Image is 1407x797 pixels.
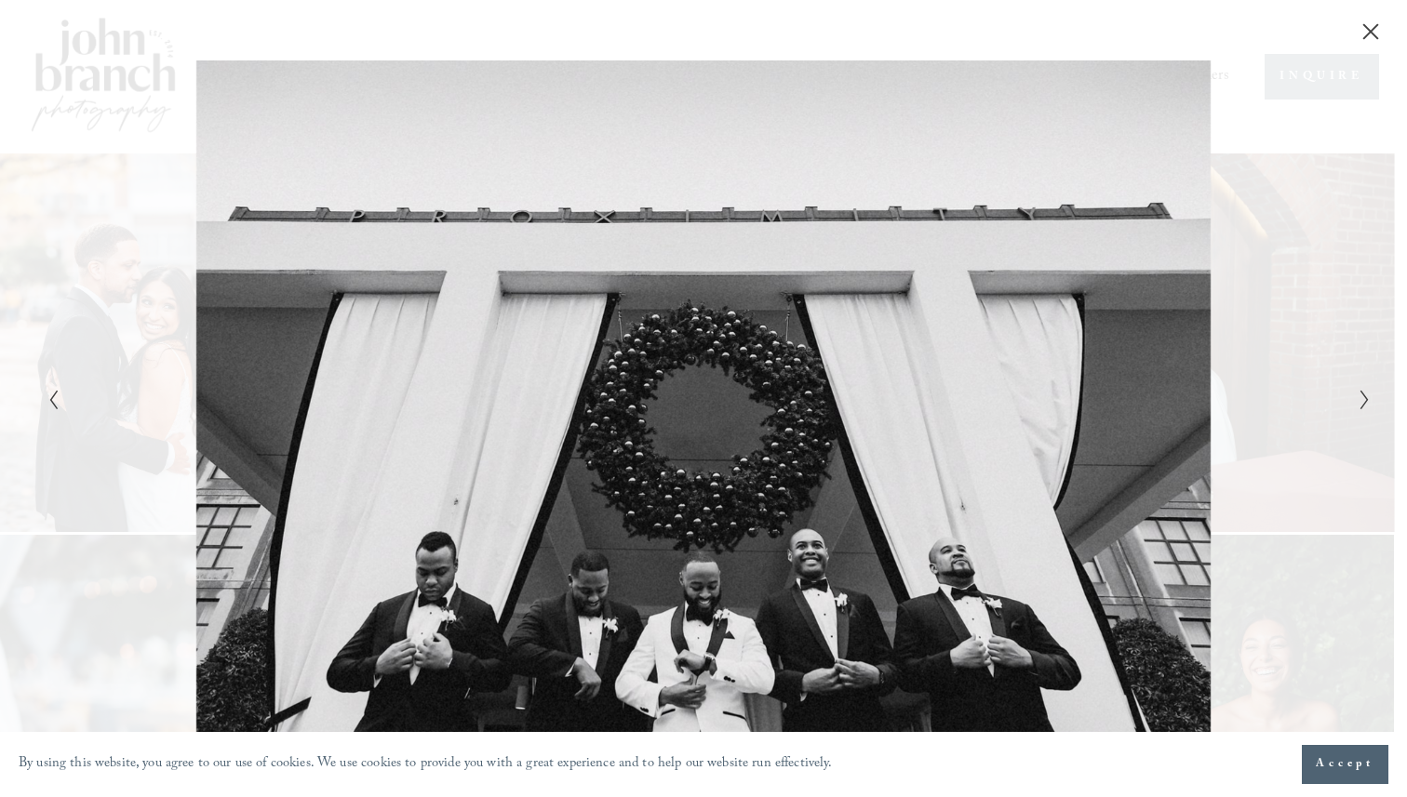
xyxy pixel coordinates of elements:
button: Accept [1302,745,1388,784]
p: By using this website, you agree to our use of cookies. We use cookies to provide you with a grea... [19,751,833,778]
span: Accept [1316,755,1374,774]
button: Next Slide [1353,388,1365,410]
button: Previous Slide [42,388,54,410]
button: Close [1356,21,1386,42]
